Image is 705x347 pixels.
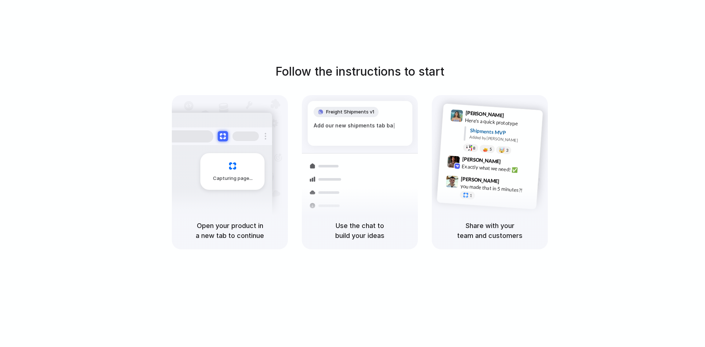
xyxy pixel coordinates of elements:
[461,175,500,185] span: [PERSON_NAME]
[470,127,538,139] div: Shipments MVP
[441,221,539,241] h5: Share with your team and customers
[502,178,517,187] span: 9:47 AM
[506,112,521,121] span: 9:41 AM
[275,63,444,80] h1: Follow the instructions to start
[473,146,476,150] span: 8
[462,155,501,166] span: [PERSON_NAME]
[460,182,534,195] div: you made that in 5 minutes?!
[311,221,409,241] h5: Use the chat to build your ideas
[326,108,374,116] span: Freight Shipments v1
[470,194,472,198] span: 1
[213,175,254,182] span: Capturing page
[181,221,279,241] h5: Open your product in a new tab to continue
[503,159,518,167] span: 9:42 AM
[314,122,406,130] div: Add our new shipments tab ba
[462,163,535,175] div: Exactly what we need! ✅
[465,109,504,119] span: [PERSON_NAME]
[506,148,509,152] span: 3
[469,134,537,145] div: Added by [PERSON_NAME]
[489,147,492,151] span: 5
[465,116,538,129] div: Here's a quick prototype
[499,147,505,153] div: 🤯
